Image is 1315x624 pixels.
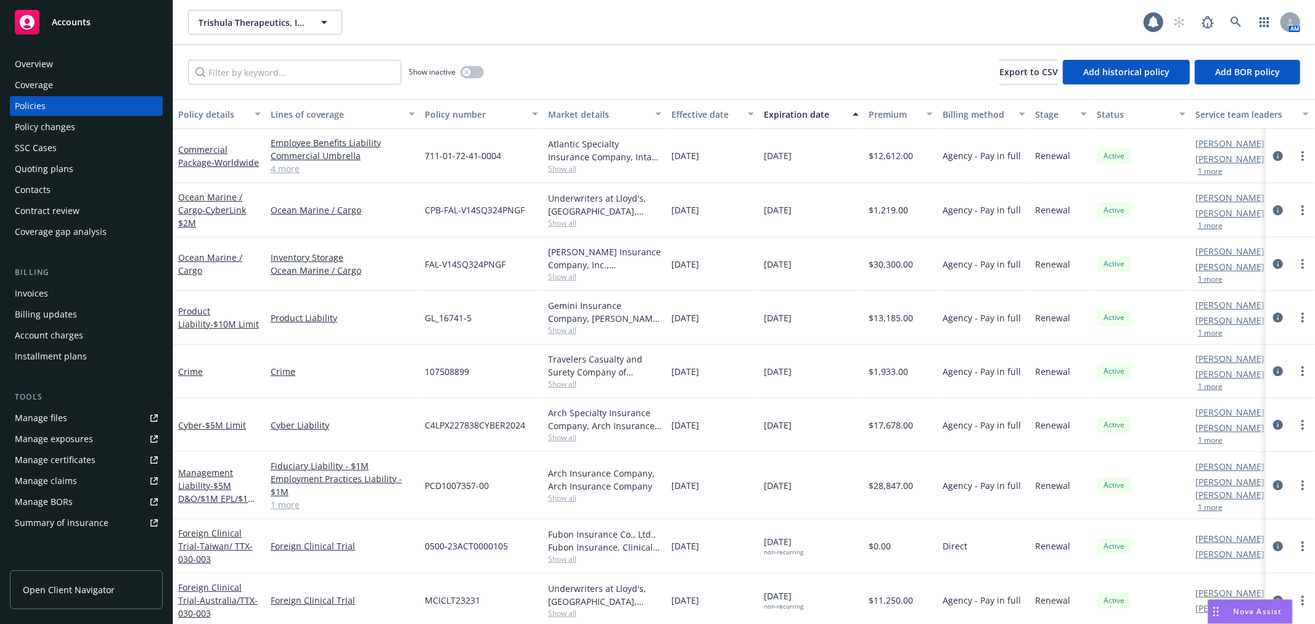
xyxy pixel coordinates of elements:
a: Contract review [10,201,163,221]
a: more [1295,149,1310,163]
span: Show all [548,271,662,282]
span: [DATE] [764,149,792,162]
span: Active [1102,150,1126,162]
span: Active [1102,419,1126,430]
button: Policy number [420,99,543,129]
div: Invoices [15,284,48,303]
div: Underwriters at Lloyd's, [GEOGRAPHIC_DATA], [PERSON_NAME] of [GEOGRAPHIC_DATA], [PERSON_NAME] Cargo [548,192,662,218]
span: Active [1102,312,1126,323]
div: Lines of coverage [271,108,401,121]
a: more [1295,257,1310,271]
a: circleInformation [1271,539,1285,554]
div: Travelers Casualty and Surety Company of America, Travelers Insurance [548,353,662,379]
div: Summary of insurance [15,513,109,533]
a: more [1295,417,1310,432]
a: Foreign Clinical Trial [178,581,258,619]
div: non-recurring [764,548,803,556]
span: Agency - Pay in full [943,149,1021,162]
div: Effective date [671,108,740,121]
span: Active [1102,366,1126,377]
span: Agency - Pay in full [943,203,1021,216]
a: Coverage [10,75,163,95]
a: Commercial Package [178,144,259,168]
span: Renewal [1035,203,1070,216]
span: Open Client Navigator [23,583,115,596]
a: circleInformation [1271,149,1285,163]
span: Show all [548,163,662,174]
span: [DATE] [671,479,699,492]
div: Atlantic Specialty Insurance Company, Intact Insurance [548,138,662,163]
a: more [1295,593,1310,608]
button: Nova Assist [1208,599,1293,624]
a: Ocean Marine / Cargo [178,252,242,276]
span: Active [1102,258,1126,269]
div: Policy details [178,108,247,121]
button: Effective date [666,99,759,129]
span: [DATE] [671,149,699,162]
a: [PERSON_NAME] [1195,406,1264,419]
div: Policy changes [15,117,75,137]
div: Coverage gap analysis [15,222,107,242]
span: Agency - Pay in full [943,479,1021,492]
a: Manage claims [10,471,163,491]
span: [DATE] [764,589,803,610]
div: Contacts [15,180,51,200]
a: [PERSON_NAME] [PERSON_NAME] [1195,475,1292,501]
button: 1 more [1198,329,1223,337]
div: Policies [15,96,46,116]
a: Coverage gap analysis [10,222,163,242]
a: Manage certificates [10,450,163,470]
div: Coverage [15,75,53,95]
button: Premium [864,99,938,129]
a: [PERSON_NAME] [1195,207,1264,220]
span: Renewal [1035,258,1070,271]
button: Stage [1030,99,1092,129]
span: Renewal [1035,594,1070,607]
span: Renewal [1035,540,1070,552]
span: Show inactive [409,67,456,77]
a: SSC Cases [10,138,163,158]
div: Market details [548,108,648,121]
span: [DATE] [764,535,803,556]
a: [PERSON_NAME] [1195,245,1264,258]
span: Active [1102,480,1126,491]
a: [PERSON_NAME] [1195,421,1264,434]
div: non-recurring [764,602,803,610]
span: [DATE] [671,203,699,216]
button: Expiration date [759,99,864,129]
a: Manage exposures [10,429,163,449]
a: Policies [10,96,163,116]
button: 1 more [1198,437,1223,444]
a: Policy changes [10,117,163,137]
button: 1 more [1198,504,1223,511]
button: Service team leaders [1190,99,1314,129]
a: circleInformation [1271,478,1285,493]
span: Trishula Therapeutics, Inc. [199,16,305,29]
a: Ocean Marine / Cargo [271,203,415,216]
span: [DATE] [764,203,792,216]
button: Policy details [173,99,266,129]
span: - $10M Limit [210,318,259,330]
a: [PERSON_NAME] [1195,152,1264,165]
div: Manage exposures [15,429,93,449]
div: Arch Specialty Insurance Company, Arch Insurance Company, Coalition Insurance Solutions (MGA), CR... [548,406,662,432]
span: - CyberLink $2M [178,204,246,229]
a: circleInformation [1271,593,1285,608]
div: Status [1097,108,1172,121]
a: Cyber Liability [271,419,415,432]
span: - $5M D&O/$1M EPL/$1M FID [178,480,256,517]
a: Accounts [10,5,163,39]
a: Management Liability [178,467,256,517]
span: [DATE] [671,419,699,432]
span: - Taiwan/ TTX-030-003 [178,540,253,565]
a: circleInformation [1271,257,1285,271]
span: [DATE] [671,365,699,378]
button: 1 more [1198,383,1223,390]
a: more [1295,478,1310,493]
a: more [1295,203,1310,218]
span: [DATE] [671,258,699,271]
button: Status [1092,99,1190,129]
div: Service team leaders [1195,108,1295,121]
div: Manage certificates [15,450,96,470]
a: [PERSON_NAME] [1195,602,1264,615]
